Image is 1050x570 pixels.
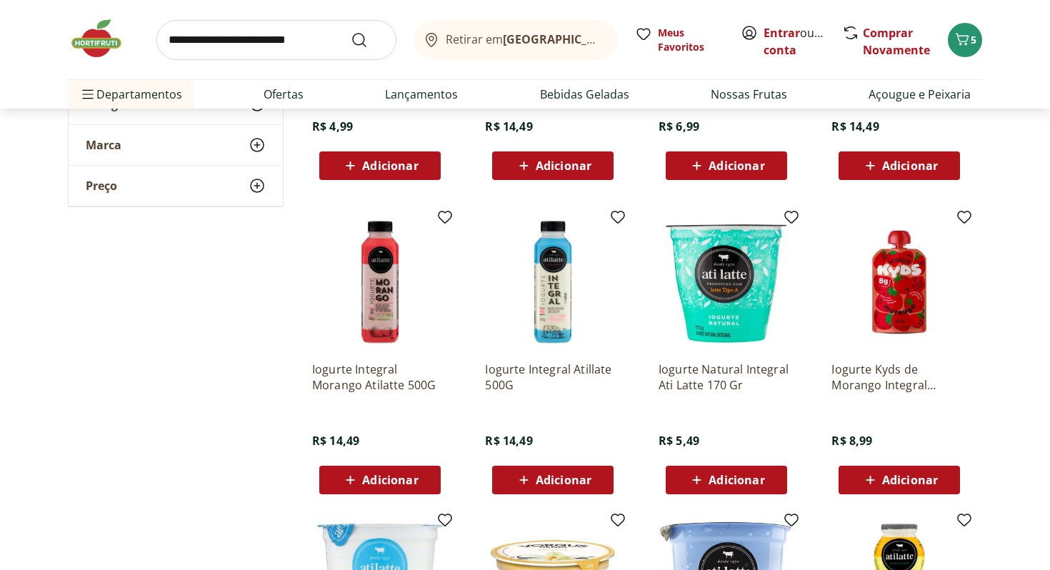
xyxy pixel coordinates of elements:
[485,361,621,393] a: Iogurte Integral Atillate 500G
[536,474,591,486] span: Adicionar
[666,466,787,494] button: Adicionar
[503,31,744,47] b: [GEOGRAPHIC_DATA]/[GEOGRAPHIC_DATA]
[536,160,591,171] span: Adicionar
[831,214,967,350] img: Iogurte Kyds de Morango Integral Yorgus 100g
[312,433,359,449] span: R$ 14,49
[86,179,117,193] span: Preço
[69,125,283,165] button: Marca
[79,77,182,111] span: Departamentos
[68,17,139,60] img: Hortifruti
[79,77,96,111] button: Menu
[764,25,800,41] a: Entrar
[709,160,764,171] span: Adicionar
[69,166,283,206] button: Preço
[764,24,827,59] span: ou
[882,160,938,171] span: Adicionar
[659,214,794,350] img: Iogurte Natural Integral Ati Latte 170 Gr
[948,23,982,57] button: Carrinho
[414,20,618,60] button: Retirar em[GEOGRAPHIC_DATA]/[GEOGRAPHIC_DATA]
[831,361,967,393] a: Iogurte Kyds de Morango Integral Yorgus 100g
[658,26,724,54] span: Meus Favoritos
[659,433,699,449] span: R$ 5,49
[635,26,724,54] a: Meus Favoritos
[86,138,121,152] span: Marca
[485,214,621,350] img: Iogurte Integral Atillate 500G
[312,119,353,134] span: R$ 4,99
[492,151,614,180] button: Adicionar
[839,151,960,180] button: Adicionar
[831,119,879,134] span: R$ 14,49
[540,86,629,103] a: Bebidas Geladas
[709,474,764,486] span: Adicionar
[362,160,418,171] span: Adicionar
[659,119,699,134] span: R$ 6,99
[492,466,614,494] button: Adicionar
[319,151,441,180] button: Adicionar
[839,466,960,494] button: Adicionar
[156,20,396,60] input: search
[863,25,930,58] a: Comprar Novamente
[319,466,441,494] button: Adicionar
[869,86,971,103] a: Açougue e Peixaria
[312,214,448,350] img: Iogurte Integral Morango Atilatte 500G
[362,474,418,486] span: Adicionar
[264,86,304,103] a: Ofertas
[485,433,532,449] span: R$ 14,49
[312,361,448,393] a: Iogurte Integral Morango Atilatte 500G
[711,86,787,103] a: Nossas Frutas
[659,361,794,393] a: Iogurte Natural Integral Ati Latte 170 Gr
[831,433,872,449] span: R$ 8,99
[351,31,385,49] button: Submit Search
[882,474,938,486] span: Adicionar
[485,119,532,134] span: R$ 14,49
[666,151,787,180] button: Adicionar
[385,86,458,103] a: Lançamentos
[971,33,976,46] span: 5
[764,25,842,58] a: Criar conta
[446,33,604,46] span: Retirar em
